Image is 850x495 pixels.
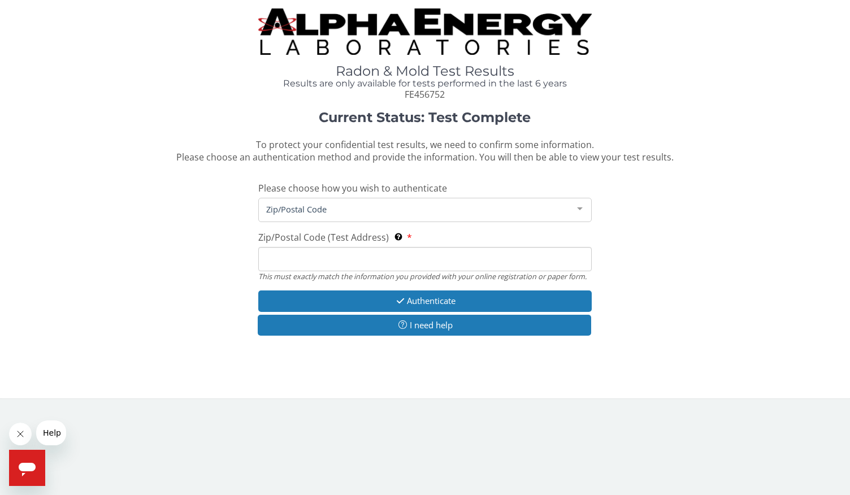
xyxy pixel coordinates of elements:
[9,423,32,445] iframe: Close message
[258,79,592,89] h4: Results are only available for tests performed in the last 6 years
[263,203,569,215] span: Zip/Postal Code
[319,109,531,125] strong: Current Status: Test Complete
[9,450,45,486] iframe: Button to launch messaging window
[258,182,447,194] span: Please choose how you wish to authenticate
[176,138,674,164] span: To protect your confidential test results, we need to confirm some information. Please choose an ...
[258,290,592,311] button: Authenticate
[258,64,592,79] h1: Radon & Mold Test Results
[405,88,445,101] span: FE456752
[36,420,66,445] iframe: Message from company
[258,231,389,244] span: Zip/Postal Code (Test Address)
[258,8,592,55] img: TightCrop.jpg
[258,271,592,281] div: This must exactly match the information you provided with your online registration or paper form.
[258,315,591,336] button: I need help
